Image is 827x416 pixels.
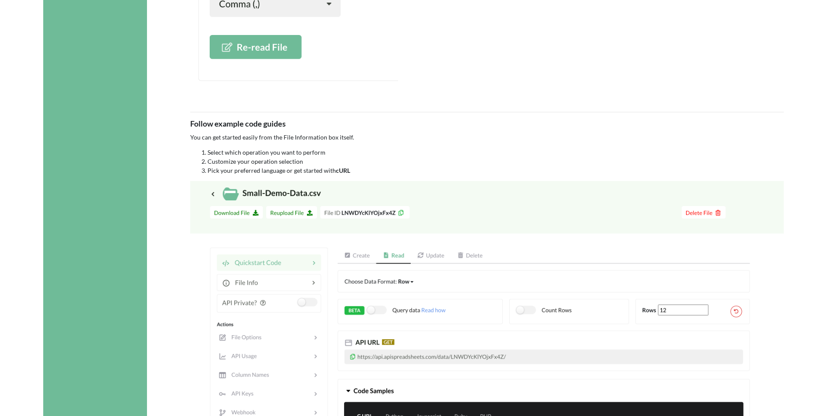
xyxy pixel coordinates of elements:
[190,133,784,142] p: You can get started easily from the File Information box itself.
[208,157,784,166] li: Customize your operation selection
[190,118,784,130] p: Follow example code guides
[336,167,350,174] b: cURL
[208,148,784,157] li: Select which operation you want to perform
[208,166,784,175] li: Pick your preferred language or get started with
